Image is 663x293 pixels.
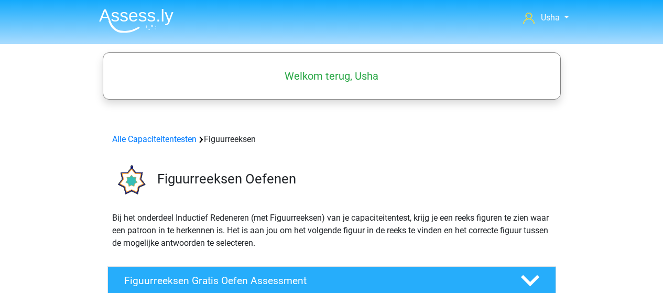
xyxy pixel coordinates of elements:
[108,158,153,203] img: figuurreeksen
[112,212,551,249] p: Bij het onderdeel Inductief Redeneren (met Figuurreeksen) van je capaciteitentest, krijg je een r...
[157,171,548,187] h3: Figuurreeksen Oefenen
[108,133,556,146] div: Figuurreeksen
[124,275,504,287] h4: Figuurreeksen Gratis Oefen Assessment
[112,134,197,144] a: Alle Capaciteitentesten
[541,13,560,23] span: Usha
[99,8,173,33] img: Assessly
[519,12,572,24] a: Usha
[108,70,556,82] h5: Welkom terug, Usha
